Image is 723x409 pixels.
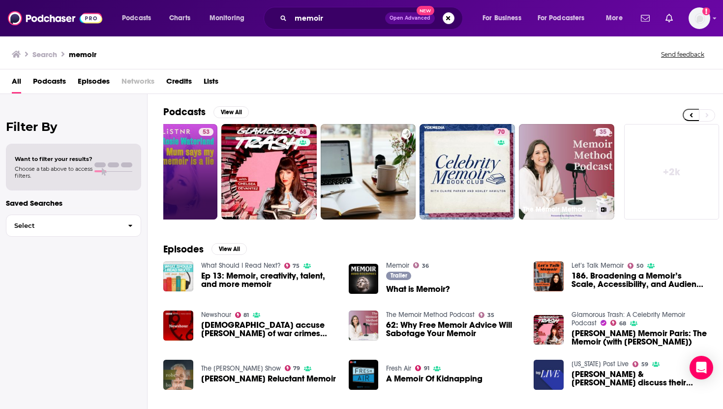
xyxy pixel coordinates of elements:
a: Ep 13: Memoir, creativity, talent, and more memoir [163,261,193,291]
span: Networks [121,73,154,94]
a: 68 [296,128,310,136]
button: Select [6,215,141,237]
span: Open Advanced [390,16,430,21]
button: Open AdvancedNew [385,12,435,24]
a: Memoir [386,261,409,270]
button: open menu [203,10,257,26]
input: Search podcasts, credits, & more... [291,10,385,26]
a: Ron & Clint Howard discuss their memoir, “The Boys: A Memoir of Hollywood and Family” [534,360,564,390]
a: 50 [628,263,643,269]
a: 91 [415,365,429,371]
span: 35 [487,313,494,317]
a: Show notifications dropdown [637,10,654,27]
span: [PERSON_NAME] Memoir Paris: The Memoir (with [PERSON_NAME]) [572,329,707,346]
a: 68 [221,124,317,220]
a: 35The Memoir Method Podcast [519,124,614,220]
a: 62: Why Free Memoir Advice Will Sabotage Your Memoir [386,321,522,338]
span: [PERSON_NAME] Reluctant Memoir [201,375,336,383]
button: View All [211,243,247,255]
span: Charts [169,11,190,25]
span: 91 [424,366,429,371]
button: open menu [115,10,164,26]
a: 75 [284,263,300,269]
h3: memoir [69,50,96,59]
span: More [606,11,623,25]
a: 70 [420,124,515,220]
img: Robert Ballagh's Reluctant Memoir [163,360,193,390]
span: Choose a tab above to access filters. [15,165,92,179]
div: Open Intercom Messenger [690,356,713,379]
span: 75 [293,264,300,268]
span: 81 [243,313,249,317]
span: Logged in as KCarter [689,7,710,29]
button: View All [213,106,249,118]
span: [DEMOGRAPHIC_DATA] accuse [PERSON_NAME] of war crimes ahead of his memoir’s publication [201,321,337,338]
img: Paris Hilton’s Memoir Paris: The Memoir (with Heather McMahan) [534,315,564,345]
span: 68 [300,127,306,137]
button: open menu [531,10,599,26]
span: Monitoring [210,11,244,25]
a: PodcastsView All [163,106,249,118]
a: Let’s Talk Memoir [572,261,624,270]
a: Newshour [201,311,231,319]
h2: Podcasts [163,106,206,118]
span: 70 [498,127,505,137]
span: 53 [203,127,210,137]
a: The Pat Kenny Show [201,364,281,373]
button: open menu [476,10,534,26]
span: For Podcasters [538,11,585,25]
button: Send feedback [658,50,707,59]
a: Credits [166,73,192,94]
a: All [12,73,21,94]
a: Charts [163,10,196,26]
a: 59 [633,361,648,367]
h3: Search [32,50,57,59]
a: Episodes [78,73,110,94]
span: Trailer [391,273,407,279]
a: Podcasts [33,73,66,94]
a: Podchaser - Follow, Share and Rate Podcasts [8,9,102,28]
span: New [417,6,434,15]
button: open menu [599,10,635,26]
h2: Episodes [163,243,204,255]
span: 50 [636,264,643,268]
a: Ron & Clint Howard discuss their memoir, “The Boys: A Memoir of Hollywood and Family” [572,370,707,387]
img: 186. Broadening a Memoir’s Scale, Accessibility, and Audience featuring Mallory McDuff [534,261,564,291]
img: What is Memoir? [349,264,379,294]
img: A Memoir Of Kidnapping [349,360,379,390]
a: EpisodesView All [163,243,247,255]
a: Glamorous Trash: A Celebrity Memoir Podcast [572,311,685,327]
span: 36 [422,264,429,268]
img: User Profile [689,7,710,29]
div: Search podcasts, credits, & more... [273,7,472,30]
span: 186. Broadening a Memoir’s Scale, Accessibility, and Audience featuring [PERSON_NAME] [572,272,707,288]
p: Saved Searches [6,198,141,208]
span: 35 [600,127,606,137]
span: Podcasts [122,11,151,25]
a: 68 [610,320,626,326]
a: 53 [199,128,213,136]
a: A Memoir Of Kidnapping [386,375,482,383]
a: 35 [596,128,610,136]
span: Select [6,222,120,229]
h2: Filter By [6,120,141,134]
span: For Business [482,11,521,25]
a: What is Memoir? [386,285,450,293]
a: 81 [235,312,249,318]
a: Ep 13: Memoir, creativity, talent, and more memoir [201,272,337,288]
a: 62: Why Free Memoir Advice Will Sabotage Your Memoir [349,311,379,341]
a: The Memoir Method Podcast [386,311,475,319]
a: Taliban accuse Prince Harry of war crimes ahead of his memoir’s publication [163,311,193,341]
span: 68 [619,321,626,326]
span: 59 [641,362,648,367]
